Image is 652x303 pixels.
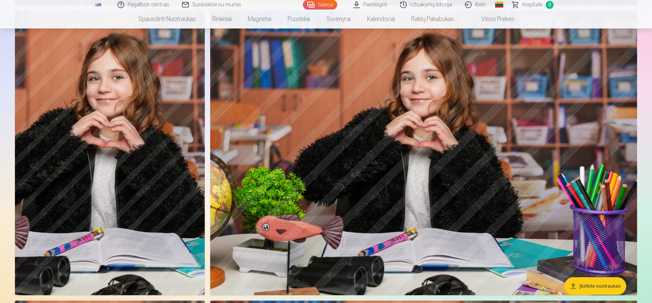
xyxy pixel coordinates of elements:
[240,10,279,29] a: Magnetai
[130,10,204,29] a: Spausdinti nuotraukas
[403,10,462,29] a: Raktų pakabukas
[546,1,554,9] span: 0
[204,10,240,29] a: Rinkiniai
[94,3,102,7] img: /fa5
[359,10,403,29] a: Kalendoriai
[522,1,543,9] span: Krepšelis
[279,10,318,29] a: Puodeliai
[318,10,359,29] a: Suvenyrai
[462,10,522,29] a: Visos prekės
[564,277,626,295] button: Įkelkite nuotraukas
